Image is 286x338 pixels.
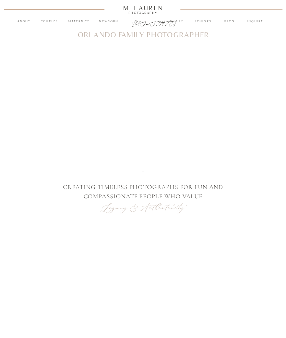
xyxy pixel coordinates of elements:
[37,19,62,24] a: Couples
[47,182,239,202] p: creating timeless photographs for Fun and compassionate people who value
[77,32,209,39] h1: Orlando Family Photographer
[109,5,177,11] a: M. Lauren
[96,19,122,24] a: Newborn
[217,19,242,24] a: blog
[164,19,189,24] a: Family
[15,19,33,24] a: About
[66,19,92,24] a: Maternity
[190,19,216,24] a: Seniors
[100,202,186,214] p: Legacy & Authenticity
[132,20,154,25] a: [US_STATE]
[127,158,159,162] a: View Gallery
[121,12,165,14] a: Photography
[242,19,268,24] a: inquire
